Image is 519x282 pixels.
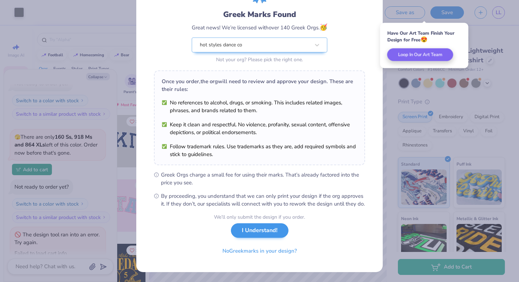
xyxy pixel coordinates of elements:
[192,23,327,32] div: Great news! We’re licensed with over 140 Greek Orgs.
[420,36,428,44] span: 😍
[214,213,305,221] div: We’ll only submit the design if you order.
[320,23,327,31] span: 🥳
[231,223,288,238] button: I Understand!
[161,192,365,208] span: By proceeding, you understand that we can only print your design if the org approves it. If they ...
[162,77,357,93] div: Once you order, the org will need to review and approve your design. These are their rules:
[192,9,327,20] div: Greek Marks Found
[387,30,461,43] div: Have Our Art Team Finish Your Design for Free
[162,99,357,114] li: No references to alcohol, drugs, or smoking. This includes related images, phrases, and brands re...
[216,244,303,258] button: NoGreekmarks in your design?
[387,48,453,61] button: Loop In Our Art Team
[161,171,365,186] span: Greek Orgs charge a small fee for using their marks. That’s already factored into the price you see.
[162,121,357,136] li: Keep it clean and respectful. No violence, profanity, sexual content, offensive depictions, or po...
[192,56,327,63] div: Not your org? Please pick the right one.
[162,143,357,158] li: Follow trademark rules. Use trademarks as they are, add required symbols and stick to guidelines.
